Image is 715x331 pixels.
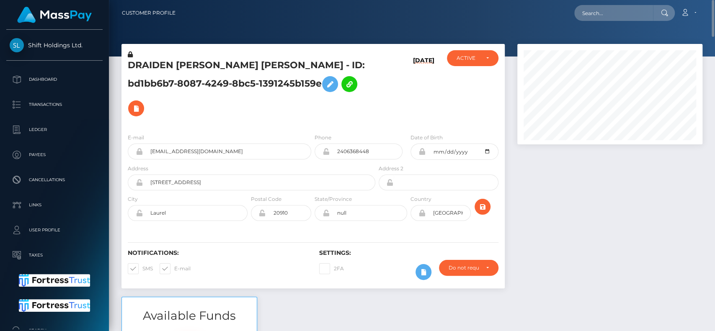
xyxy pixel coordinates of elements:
label: SMS [128,263,153,274]
a: Customer Profile [122,4,176,22]
p: Payees [10,149,99,161]
label: Postal Code [251,195,281,203]
button: ACTIVE [447,50,498,66]
label: Country [410,195,431,203]
label: 2FA [319,263,344,274]
a: Taxes [6,245,103,266]
label: E-mail [160,263,191,274]
a: Transactions [6,94,103,115]
p: Transactions [10,98,99,111]
label: City [128,195,138,203]
input: Search... [574,5,653,21]
a: Ledger [6,119,103,140]
h6: [DATE] [413,57,434,123]
h6: Settings: [319,249,498,257]
a: User Profile [6,220,103,241]
div: Do not require [449,264,479,271]
label: Date of Birth [410,134,443,141]
label: Address 2 [379,165,403,172]
a: Dashboard [6,69,103,90]
label: Address [128,165,148,172]
label: State/Province [315,195,352,203]
label: E-mail [128,134,144,141]
a: Payees [6,144,103,165]
p: Cancellations [10,174,99,186]
p: Dashboard [10,73,99,86]
p: Ledger [10,123,99,136]
h3: Available Funds [122,308,257,324]
span: Shift Holdings Ltd. [6,41,103,49]
img: Shift Holdings Ltd. [10,38,24,52]
img: Fortress Trust [19,299,90,312]
div: ACTIVE [457,55,479,62]
h5: DRAIDEN [PERSON_NAME] [PERSON_NAME] - ID: bd1bb6b7-8087-4249-8bc5-1391245b159e [128,59,371,121]
a: Cancellations [6,169,103,190]
p: Links [10,199,99,211]
label: Phone [315,134,331,141]
button: Do not require [439,260,498,276]
img: MassPay Logo [17,7,92,23]
h6: Notifications: [128,249,307,257]
a: Links [6,195,103,216]
p: Taxes [10,249,99,262]
img: Fortress Trust [19,274,90,287]
p: User Profile [10,224,99,236]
